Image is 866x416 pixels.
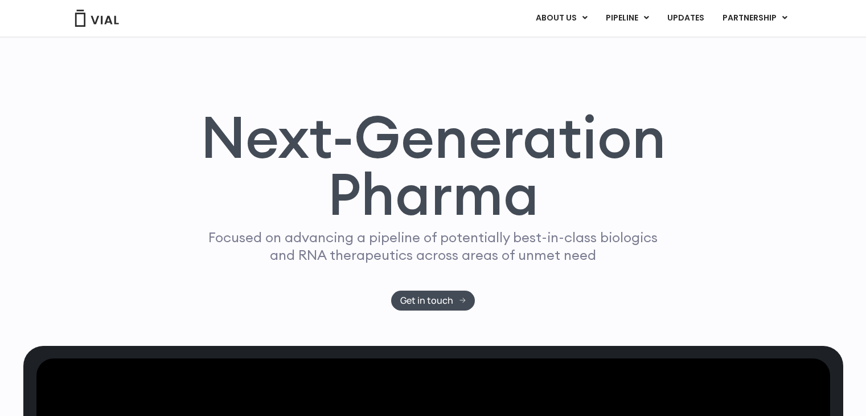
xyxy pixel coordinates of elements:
[204,229,663,264] p: Focused on advancing a pipeline of potentially best-in-class biologics and RNA therapeutics acros...
[187,108,680,223] h1: Next-Generation Pharma
[400,296,453,305] span: Get in touch
[527,9,596,28] a: ABOUT USMenu Toggle
[597,9,658,28] a: PIPELINEMenu Toggle
[658,9,713,28] a: UPDATES
[713,9,797,28] a: PARTNERSHIPMenu Toggle
[391,291,475,311] a: Get in touch
[74,10,120,27] img: Vial Logo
